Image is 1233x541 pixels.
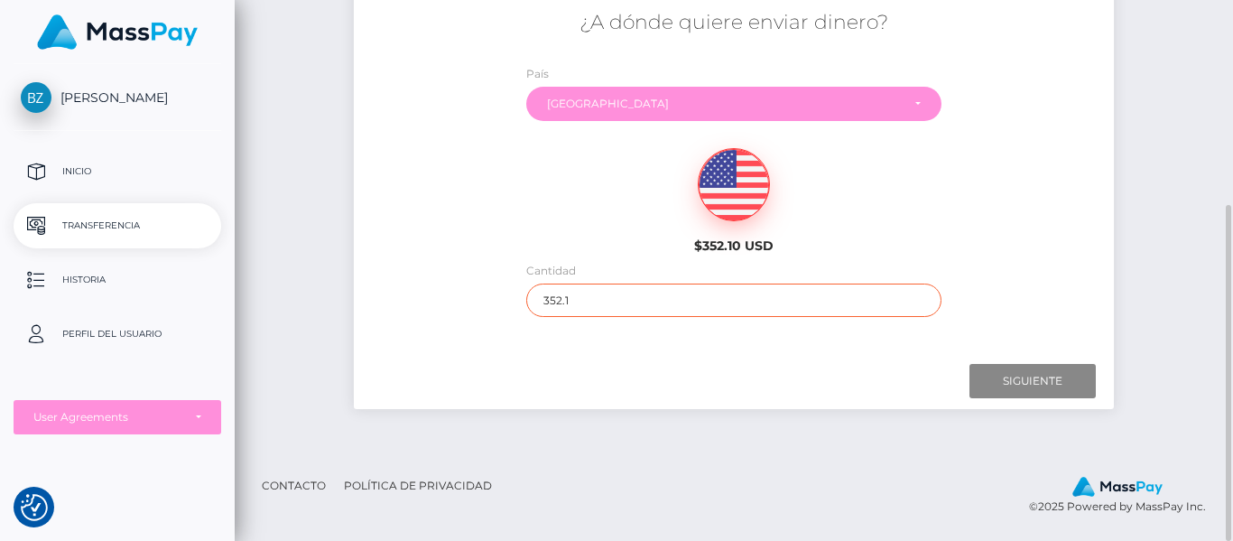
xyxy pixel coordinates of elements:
p: Inicio [21,158,214,185]
a: Transferencia [14,203,221,248]
input: Siguiente [969,364,1096,398]
a: Contacto [255,471,333,499]
img: Revisit consent button [21,494,48,521]
button: Argentina [526,87,942,121]
img: MassPay [37,14,198,50]
h5: ¿A dónde quiere enviar dinero? [367,9,1100,37]
img: USD.png [699,149,769,221]
label: Cantidad [526,263,576,279]
p: Perfil del usuario [21,321,214,348]
a: Historia [14,257,221,303]
a: Política de privacidad [337,471,499,499]
input: Cantidad a enviar en USD (Máximo: ) [526,284,942,317]
p: Historia [21,266,214,294]
div: © 2025 Powered by MassPay Inc. [1029,476,1219,516]
button: User Agreements [14,400,221,434]
h6: $352.10 USD [642,238,826,254]
div: User Agreements [33,410,181,424]
div: [GEOGRAPHIC_DATA] [547,97,901,111]
a: Perfil del usuario [14,312,221,357]
img: MassPay [1072,477,1163,497]
a: Inicio [14,149,221,194]
button: Consent Preferences [21,494,48,521]
span: [PERSON_NAME] [14,89,221,106]
label: País [526,66,549,82]
p: Transferencia [21,212,214,239]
